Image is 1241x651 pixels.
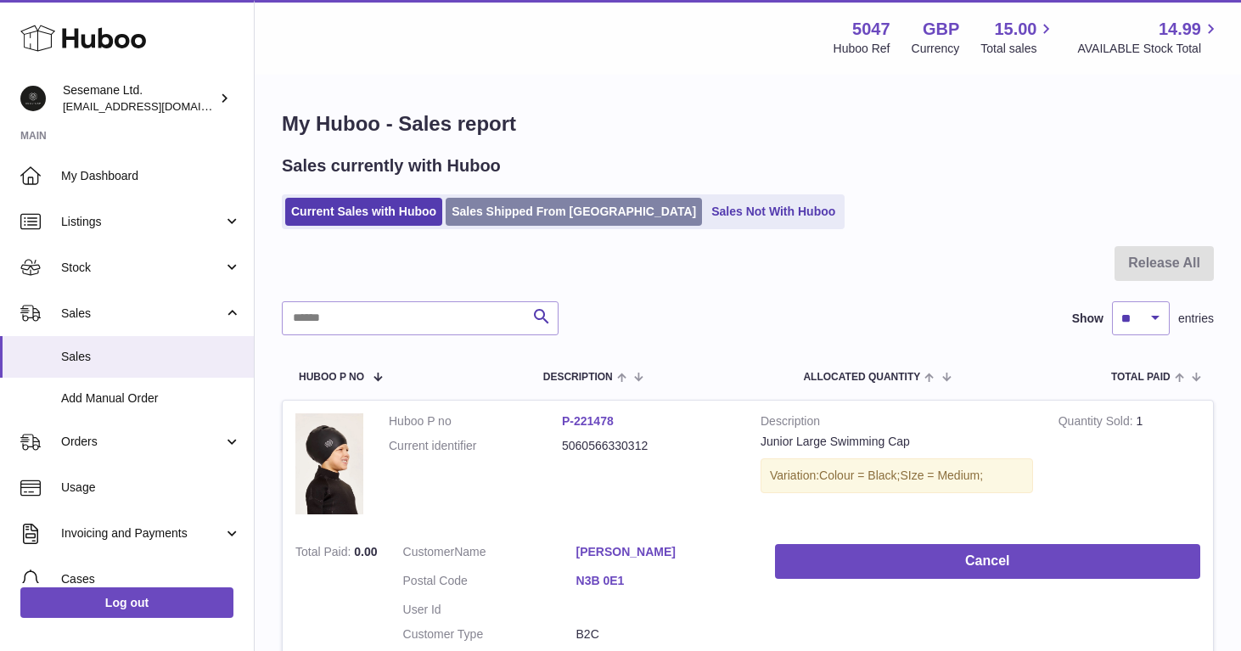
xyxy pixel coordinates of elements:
span: Customer [403,545,455,558]
a: Sales Shipped From [GEOGRAPHIC_DATA] [446,198,702,226]
dt: Name [403,544,576,564]
span: Listings [61,214,223,230]
span: Total paid [1111,372,1171,383]
dt: Huboo P no [389,413,562,429]
button: Cancel [775,544,1200,579]
a: P-221478 [562,414,614,428]
span: Add Manual Order [61,390,241,407]
span: Sales [61,306,223,322]
a: N3B 0E1 [576,573,750,589]
span: Sales [61,349,241,365]
a: Current Sales with Huboo [285,198,442,226]
span: Invoicing and Payments [61,525,223,542]
span: SIze = Medium; [900,469,983,482]
h1: My Huboo - Sales report [282,110,1214,137]
span: Orders [61,434,223,450]
dt: Customer Type [403,626,576,643]
span: Stock [61,260,223,276]
h2: Sales currently with Huboo [282,154,501,177]
a: 14.99 AVAILABLE Stock Total [1077,18,1221,57]
label: Show [1072,311,1103,327]
div: Currency [912,41,960,57]
div: Sesemane Ltd. [63,82,216,115]
a: Sales Not With Huboo [705,198,841,226]
dd: B2C [576,626,750,643]
span: Colour = Black; [819,469,900,482]
span: Description [543,372,613,383]
span: Total sales [980,41,1056,57]
strong: Description [761,413,1033,434]
span: My Dashboard [61,168,241,184]
strong: 5047 [852,18,890,41]
a: Log out [20,587,233,618]
dd: 5060566330312 [562,438,735,454]
div: Variation: [761,458,1033,493]
strong: Quantity Sold [1058,414,1137,432]
span: 14.99 [1159,18,1201,41]
strong: GBP [923,18,959,41]
div: Junior Large Swimming Cap [761,434,1033,450]
td: 1 [1046,401,1213,531]
span: Usage [61,480,241,496]
span: Cases [61,571,241,587]
span: Huboo P no [299,372,364,383]
strong: Total Paid [295,545,354,563]
div: Huboo Ref [834,41,890,57]
span: 0.00 [354,545,377,558]
dt: Postal Code [403,573,576,593]
span: entries [1178,311,1214,327]
a: [PERSON_NAME] [576,544,750,560]
span: AVAILABLE Stock Total [1077,41,1221,57]
span: 15.00 [994,18,1036,41]
span: ALLOCATED Quantity [803,372,920,383]
dt: Current identifier [389,438,562,454]
dt: User Id [403,602,576,618]
a: 15.00 Total sales [980,18,1056,57]
img: info@soulcap.com [20,86,46,111]
img: 50471738258193.jpeg [295,413,363,515]
span: [EMAIL_ADDRESS][DOMAIN_NAME] [63,99,250,113]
